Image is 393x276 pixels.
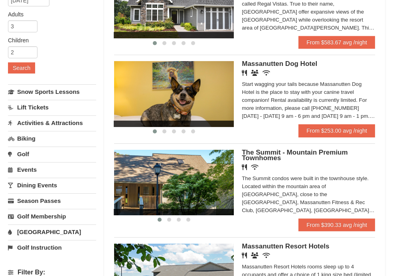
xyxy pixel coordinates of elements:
a: Activities & Attractions [8,115,96,130]
span: Massanutten Dog Hotel [242,60,317,68]
a: Biking [8,131,96,146]
i: Wireless Internet (free) [263,252,270,258]
label: Adults [8,10,90,18]
button: Search [8,62,35,73]
i: Restaurant [242,252,247,258]
a: Dining Events [8,178,96,193]
a: [GEOGRAPHIC_DATA] [8,224,96,239]
div: The Summit condos were built in the townhouse style. Located within the mountain area of [GEOGRAP... [242,175,375,214]
i: Banquet Facilities [251,70,259,76]
span: Massanutten Resort Hotels [242,242,329,250]
a: From $583.67 avg /night [298,36,375,49]
h4: Filter By: [8,269,96,276]
a: Season Passes [8,193,96,208]
a: Golf Membership [8,209,96,224]
a: Snow Sports Lessons [8,84,96,99]
label: Children [8,36,90,44]
span: The Summit - Mountain Premium Townhomes [242,149,348,162]
i: Restaurant [242,164,247,170]
i: Wireless Internet (free) [263,70,270,76]
div: Start wagging your tails because Massanutten Dog Hotel is the place to stay with your canine trav... [242,80,375,120]
i: Restaurant [242,70,247,76]
a: Golf [8,147,96,161]
a: Lift Tickets [8,100,96,115]
i: Banquet Facilities [251,252,259,258]
a: Events [8,162,96,177]
a: From $390.33 avg /night [298,218,375,231]
i: Wireless Internet (free) [251,164,259,170]
a: From $253.00 avg /night [298,124,375,137]
a: Golf Instruction [8,240,96,255]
